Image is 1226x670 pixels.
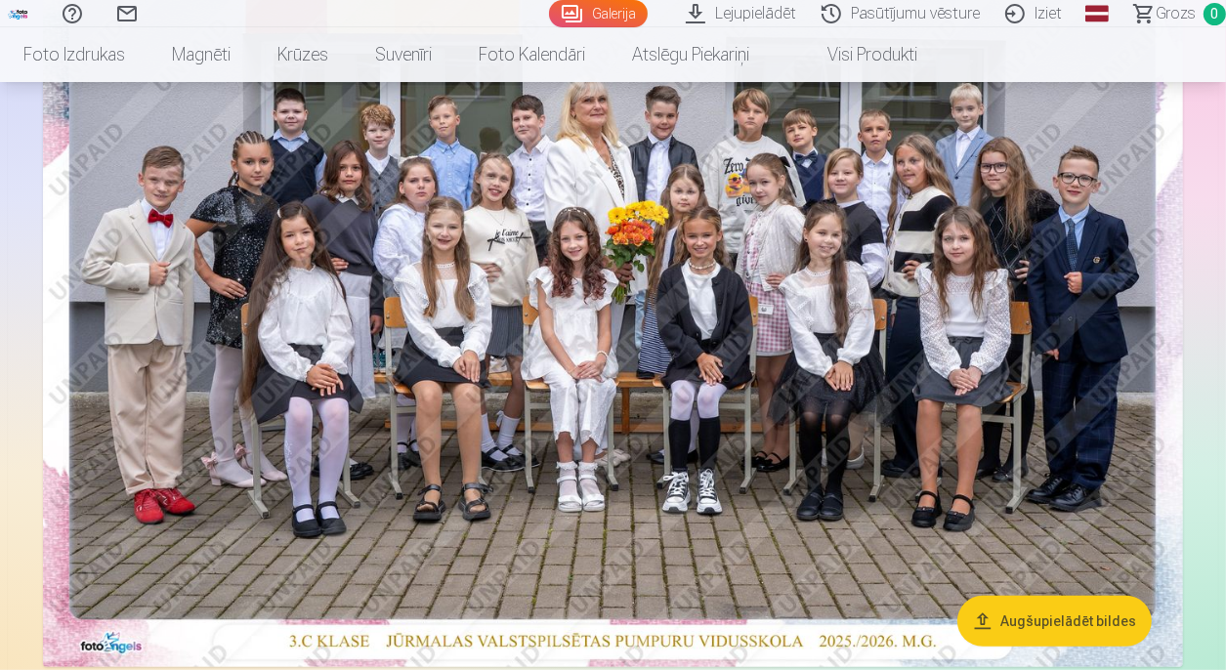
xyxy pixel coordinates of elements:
[1204,3,1226,25] span: 0
[609,27,773,82] a: Atslēgu piekariņi
[148,27,254,82] a: Magnēti
[773,27,941,82] a: Visi produkti
[455,27,609,82] a: Foto kalendāri
[352,27,455,82] a: Suvenīri
[254,27,352,82] a: Krūzes
[1156,2,1196,25] span: Grozs
[957,596,1152,647] button: Augšupielādēt bildes
[8,8,29,20] img: /fa3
